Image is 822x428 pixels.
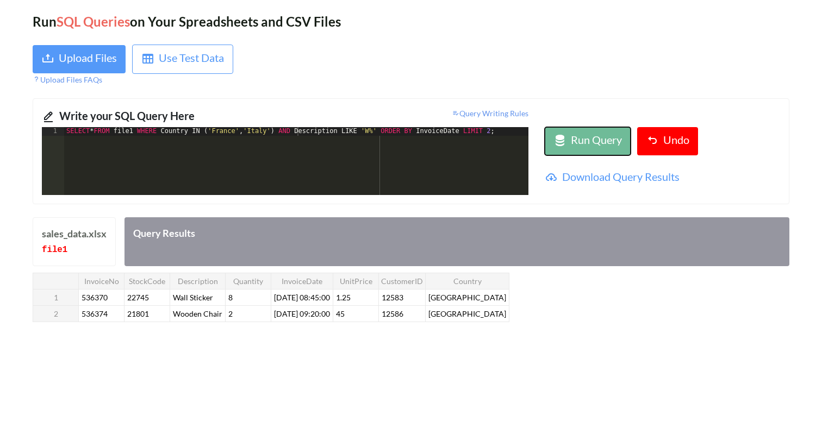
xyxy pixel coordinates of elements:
th: InvoiceDate [271,273,333,289]
span: Upload Files FAQs [33,75,102,84]
button: Upload Files [33,45,126,73]
span: Wall Sticker [171,291,215,304]
div: 1 [42,127,64,136]
span: Query Writing Rules [452,109,528,118]
th: Country [426,273,509,289]
span: 12583 [379,291,406,304]
th: CustomerID [379,273,426,289]
div: Download Query Results [562,168,780,188]
button: Use Test Data [132,45,233,74]
span: 1.25 [334,291,353,304]
span: [GEOGRAPHIC_DATA] [426,291,508,304]
div: Undo [663,131,689,151]
div: Upload Files [59,49,117,69]
span: [DATE] 08:45:00 [272,291,332,304]
div: sales_data.xlsx [42,226,107,241]
th: Description [170,273,226,289]
span: [GEOGRAPHIC_DATA] [426,307,508,320]
div: Run Query [571,131,622,151]
th: UnitPrice [333,273,379,289]
span: 45 [334,307,347,320]
th: StockCode [124,273,170,289]
button: Undo [637,127,698,155]
div: Query Results [124,217,789,266]
span: 21801 [125,307,151,320]
span: 12586 [379,307,406,320]
span: 22745 [125,291,151,304]
th: InvoiceNo [79,273,124,289]
code: file 1 [42,245,67,255]
span: SQL Queries [57,14,130,29]
span: 536370 [79,291,110,304]
span: Wooden Chair [171,307,225,320]
div: Write your SQL Query Here [59,108,277,127]
span: 8 [226,291,235,304]
button: Run Query [545,127,631,155]
th: 2 [33,305,79,322]
span: [DATE] 09:20:00 [272,307,332,320]
span: 536374 [79,307,110,320]
div: Use Test Data [159,49,224,69]
span: 2 [226,307,235,320]
div: Run on Your Spreadsheets and CSV Files [33,12,789,32]
th: 1 [33,289,79,305]
th: Quantity [226,273,271,289]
